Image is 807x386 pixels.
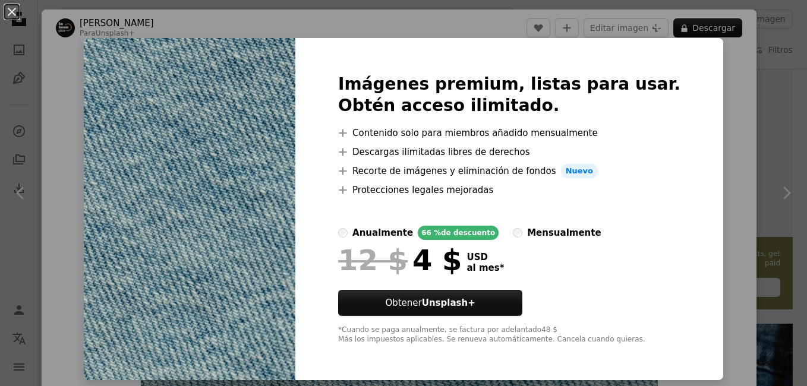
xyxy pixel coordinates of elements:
[352,226,413,240] div: anualmente
[338,228,348,238] input: anualmente66 %de descuento
[418,226,499,240] div: 66 % de descuento
[338,325,680,344] div: *Cuando se paga anualmente, se factura por adelantado 48 $ Más los impuestos aplicables. Se renue...
[338,126,680,140] li: Contenido solo para miembros añadido mensualmente
[338,245,408,276] span: 12 $
[338,245,462,276] div: 4 $
[527,226,601,240] div: mensualmente
[513,228,522,238] input: mensualmente
[466,252,504,262] span: USD
[338,290,522,316] button: ObtenerUnsplash+
[338,183,680,197] li: Protecciones legales mejoradas
[338,74,680,116] h2: Imágenes premium, listas para usar. Obtén acceso ilimitado.
[422,298,475,308] strong: Unsplash+
[561,164,598,178] span: Nuevo
[466,262,504,273] span: al mes *
[338,145,680,159] li: Descargas ilimitadas libres de derechos
[84,38,295,380] img: premium_photo-1674747087361-2410cb088dae
[338,164,680,178] li: Recorte de imágenes y eliminación de fondos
